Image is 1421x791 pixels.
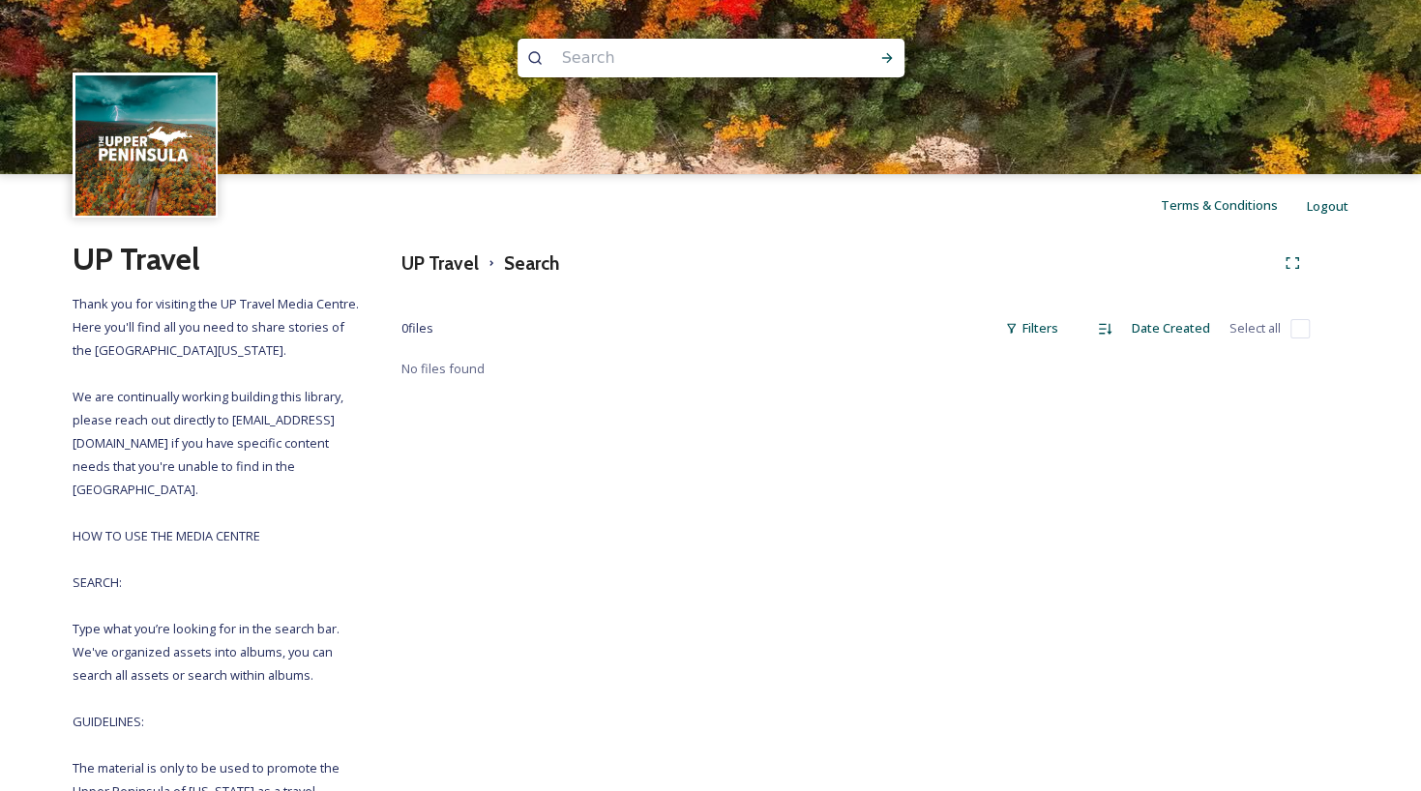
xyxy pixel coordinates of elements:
h2: UP Travel [73,236,363,282]
span: 0 file s [401,319,433,337]
span: Select all [1229,319,1281,337]
span: Terms & Conditions [1161,196,1278,214]
div: Date Created [1122,309,1220,347]
img: Snapsea%20Profile.jpg [75,75,216,216]
h3: UP Travel [401,249,479,278]
h3: Search [504,249,559,278]
span: No files found [401,360,485,377]
div: Filters [995,309,1068,347]
a: Terms & Conditions [1161,193,1307,217]
span: Logout [1307,197,1348,215]
input: Search [552,37,817,79]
